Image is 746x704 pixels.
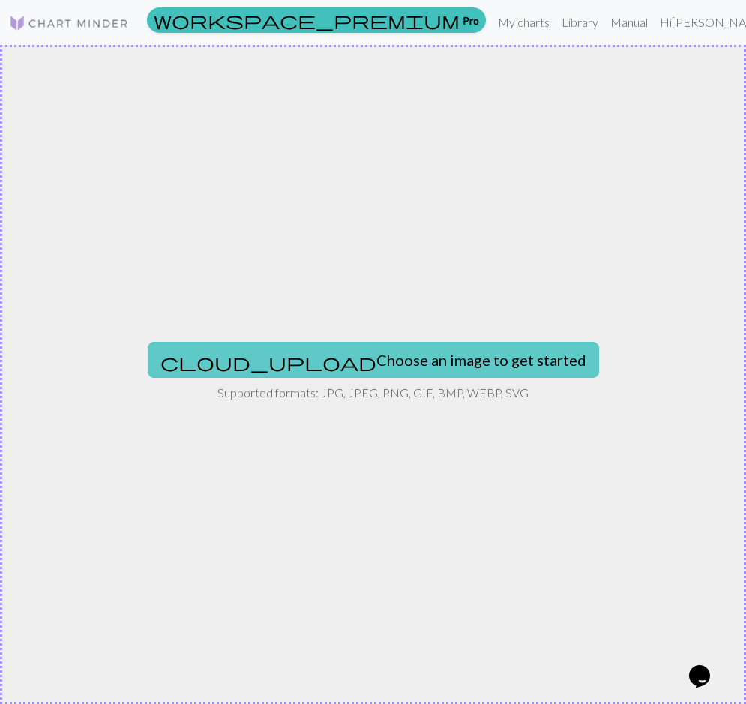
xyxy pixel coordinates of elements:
[160,352,376,373] span: cloud_upload
[556,7,604,37] a: Library
[147,7,486,33] a: Pro
[604,7,654,37] a: Manual
[492,7,556,37] a: My charts
[154,10,460,31] span: workspace_premium
[9,14,129,32] img: Logo
[683,644,731,689] iframe: chat widget
[217,384,529,402] p: Supported formats: JPG, JPEG, PNG, GIF, BMP, WEBP, SVG
[148,342,599,378] button: Choose an image to get started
